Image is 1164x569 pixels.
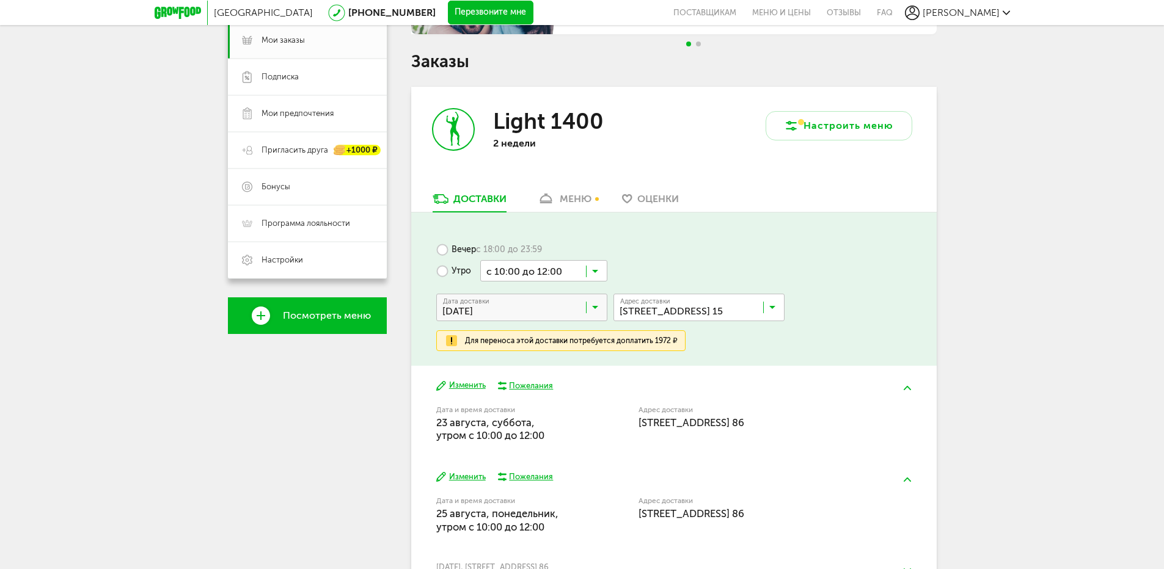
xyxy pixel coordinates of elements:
span: Go to slide 1 [686,42,691,46]
span: Адрес доставки [620,298,670,305]
a: Пригласить друга +1000 ₽ [228,132,387,169]
img: arrow-up-green.5eb5f82.svg [904,386,911,390]
span: Оценки [637,193,679,205]
span: 23 августа, суббота, утром c 10:00 до 12:00 [436,416,544,441]
p: 2 недели [493,137,652,149]
span: [STREET_ADDRESS] 86 [639,416,744,429]
label: Вечер [436,239,542,260]
span: с 18:00 до 23:59 [476,244,542,255]
span: [PERSON_NAME] [923,7,1000,18]
span: Мои заказы [262,35,305,46]
button: Изменить [436,380,486,391]
label: Дата и время доставки [436,407,576,413]
label: Дата и время доставки [436,498,576,504]
span: 25 августа, понедельник, утром c 10:00 до 12:00 [436,507,558,532]
button: Перезвоните мне [448,1,533,25]
div: меню [560,193,591,205]
a: Посмотреть меню [228,297,387,334]
a: Бонусы [228,169,387,205]
span: Программа лояльности [262,218,350,229]
button: Изменить [436,471,486,483]
span: Мои предпочтения [262,108,334,119]
span: Настройки [262,255,303,266]
h3: Light 1400 [493,108,604,134]
label: Адрес доставки [639,498,866,504]
span: Go to slide 2 [696,42,701,46]
button: Настроить меню [766,111,912,140]
img: arrow-up-green.5eb5f82.svg [904,477,911,482]
span: [GEOGRAPHIC_DATA] [214,7,313,18]
a: Настройки [228,242,387,278]
div: +1000 ₽ [334,145,381,156]
a: меню [531,192,598,212]
a: Программа лояльности [228,205,387,242]
span: Пригласить друга [262,145,328,156]
div: Пожелания [509,380,553,391]
span: Бонусы [262,181,290,192]
a: Мои заказы [228,22,387,59]
label: Утро [436,260,471,281]
span: Подписка [262,71,299,82]
a: [PHONE_NUMBER] [348,7,436,18]
div: Пожелания [509,471,553,482]
a: Подписка [228,59,387,95]
span: Дата доставки [443,298,489,305]
h1: Заказы [411,54,937,70]
span: Посмотреть меню [283,310,371,321]
a: Доставки [426,192,513,212]
div: Для переноса этой доставки потребуется доплатить 1972 ₽ [465,336,678,346]
img: exclamation.e9fa021.svg [444,333,459,348]
a: Мои предпочтения [228,95,387,132]
div: Доставки [453,193,507,205]
label: Адрес доставки [639,407,866,413]
a: Оценки [616,192,685,212]
button: Пожелания [498,380,554,391]
span: [STREET_ADDRESS] 86 [639,507,744,520]
button: Пожелания [498,471,554,482]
